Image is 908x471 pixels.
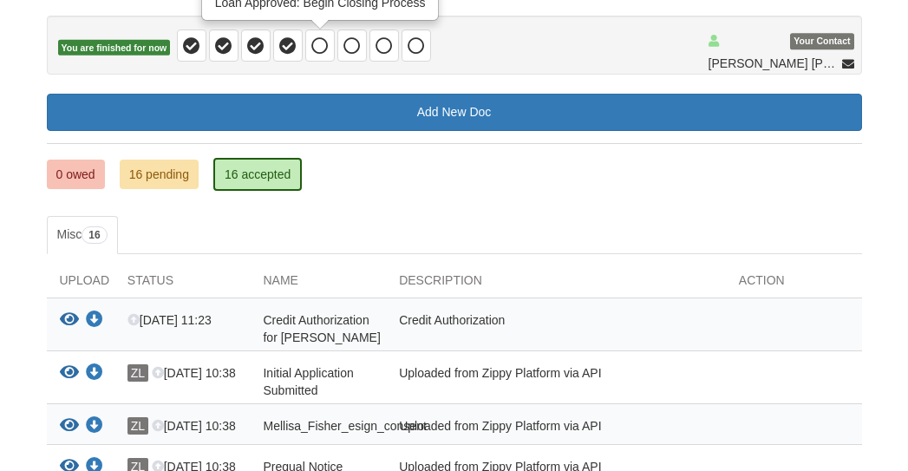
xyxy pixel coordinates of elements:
[60,364,79,383] button: View Initial Application Submitted
[86,367,103,381] a: Download Initial Application Submitted
[152,419,236,433] span: [DATE] 10:38
[86,314,103,328] a: Download Credit Authorization for Mellisa Fisher
[60,417,79,435] button: View Mellisa_Fisher_esign_consent
[386,417,726,440] div: Uploaded from Zippy Platform via API
[263,366,353,397] span: Initial Application Submitted
[386,364,726,399] div: Uploaded from Zippy Platform via API
[127,417,148,435] span: ZL
[47,94,862,131] a: Add New Doc
[726,271,862,298] div: Action
[127,364,148,382] span: ZL
[152,366,236,380] span: [DATE] 10:38
[790,34,853,50] span: Your Contact
[263,419,426,433] span: Mellisa_Fisher_esign_consent
[47,271,114,298] div: Upload
[127,313,212,327] span: [DATE] 11:23
[60,311,79,330] button: View Credit Authorization for Mellisa Fisher
[47,216,118,254] a: Misc
[47,160,105,189] a: 0 owed
[386,311,726,346] div: Credit Authorization
[386,271,726,298] div: Description
[263,313,380,344] span: Credit Authorization for [PERSON_NAME]
[82,226,107,244] span: 16
[213,158,302,191] a: 16 accepted
[250,271,386,298] div: Name
[120,160,199,189] a: 16 pending
[58,40,171,56] span: You are finished for now
[86,420,103,434] a: Download Mellisa_Fisher_esign_consent
[114,271,251,298] div: Status
[709,55,839,72] span: [PERSON_NAME] [PERSON_NAME]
